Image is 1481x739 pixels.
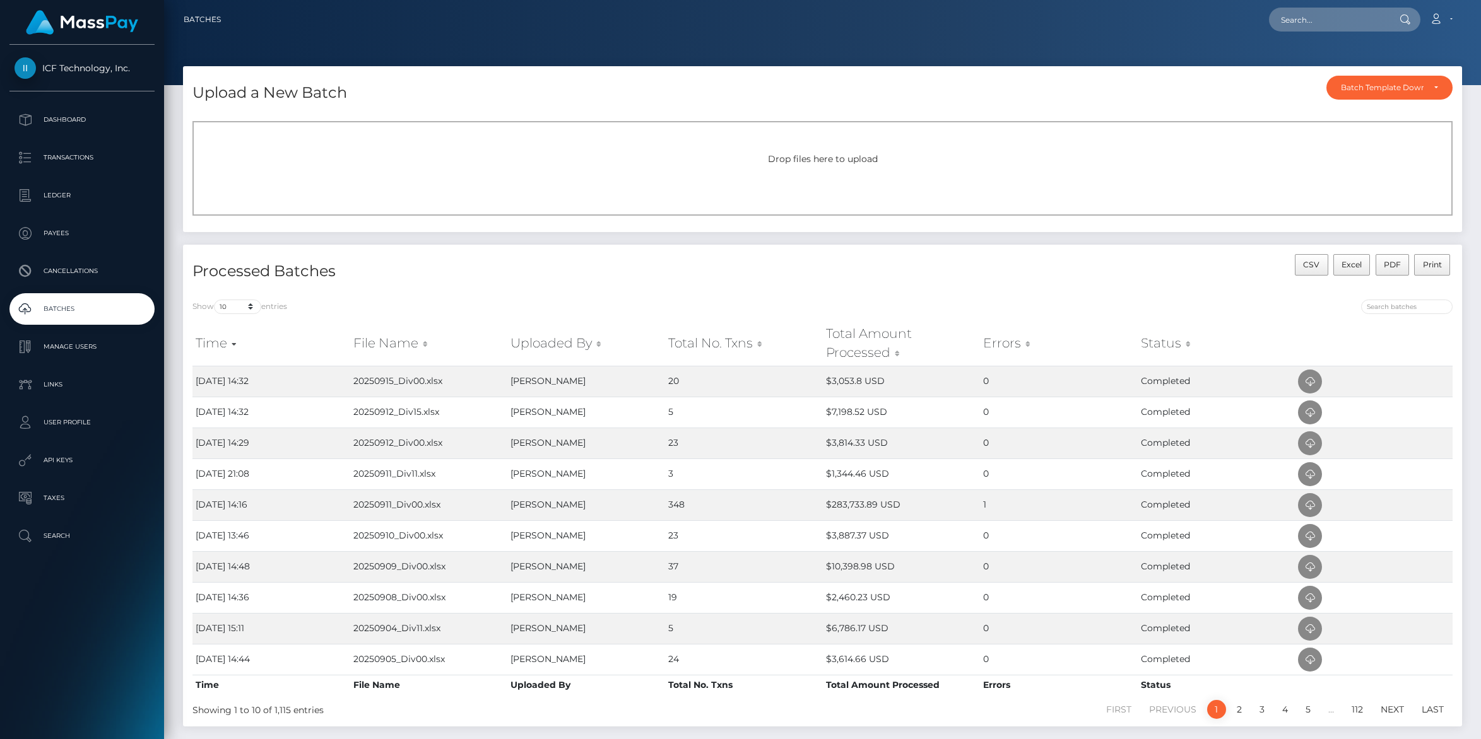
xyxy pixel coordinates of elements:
[1138,675,1295,695] th: Status
[15,224,150,243] p: Payees
[507,613,665,644] td: [PERSON_NAME]
[192,520,350,551] td: [DATE] 13:46
[1376,254,1410,276] button: PDF
[1326,76,1453,100] button: Batch Template Download
[1138,428,1295,458] td: Completed
[350,458,508,489] td: 20250911_Div11.xlsx
[350,644,508,675] td: 20250905_Div00.xlsx
[980,613,1138,644] td: 0
[9,482,155,514] a: Taxes
[665,458,823,489] td: 3
[665,613,823,644] td: 5
[350,397,508,428] td: 20250912_Div15.xlsx
[1138,397,1295,428] td: Completed
[15,527,150,545] p: Search
[1138,613,1295,644] td: Completed
[192,428,350,458] td: [DATE] 14:29
[507,489,665,520] td: [PERSON_NAME]
[980,428,1138,458] td: 0
[1253,700,1272,719] a: 3
[9,142,155,173] a: Transactions
[350,675,508,695] th: File Name
[15,337,150,356] p: Manage Users
[192,644,350,675] td: [DATE] 14:44
[9,407,155,438] a: User Profile
[350,428,508,458] td: 20250912_Div00.xlsx
[823,489,981,520] td: $283,733.89 USD
[9,62,155,74] span: ICF Technology, Inc.
[1361,300,1453,314] input: Search batches
[9,445,155,476] a: API Keys
[15,57,36,79] img: ICF Technology, Inc.
[665,321,823,366] th: Total No. Txns: activate to sort column ascending
[9,104,155,136] a: Dashboard
[665,582,823,613] td: 19
[350,582,508,613] td: 20250908_Div00.xlsx
[1414,254,1450,276] button: Print
[15,375,150,394] p: Links
[15,413,150,432] p: User Profile
[350,613,508,644] td: 20250904_Div11.xlsx
[665,520,823,551] td: 23
[192,613,350,644] td: [DATE] 15:11
[1138,644,1295,675] td: Completed
[507,551,665,582] td: [PERSON_NAME]
[823,613,981,644] td: $6,786.17 USD
[15,300,150,318] p: Batches
[1303,260,1319,269] span: CSV
[9,293,155,325] a: Batches
[823,321,981,366] th: Total Amount Processed: activate to sort column ascending
[980,644,1138,675] td: 0
[1138,321,1295,366] th: Status: activate to sort column ascending
[1374,700,1411,719] a: Next
[9,520,155,552] a: Search
[15,489,150,508] p: Taxes
[15,451,150,470] p: API Keys
[823,458,981,489] td: $1,344.46 USD
[1275,700,1295,719] a: 4
[507,397,665,428] td: [PERSON_NAME]
[823,582,981,613] td: $2,460.23 USD
[768,153,878,165] span: Drop files here to upload
[980,321,1138,366] th: Errors: activate to sort column ascending
[26,10,138,35] img: MassPay Logo
[665,489,823,520] td: 348
[9,218,155,249] a: Payees
[192,582,350,613] td: [DATE] 14:36
[192,82,347,104] h4: Upload a New Batch
[665,428,823,458] td: 23
[1384,260,1401,269] span: PDF
[350,366,508,397] td: 20250915_Div00.xlsx
[9,369,155,400] a: Links
[350,489,508,520] td: 20250911_Div00.xlsx
[980,675,1138,695] th: Errors
[192,699,707,717] div: Showing 1 to 10 of 1,115 entries
[1415,700,1451,719] a: Last
[665,644,823,675] td: 24
[192,675,350,695] th: Time
[823,366,981,397] td: $3,053.8 USD
[15,186,150,205] p: Ledger
[1333,254,1371,276] button: Excel
[1341,83,1424,93] div: Batch Template Download
[1423,260,1442,269] span: Print
[823,675,981,695] th: Total Amount Processed
[665,551,823,582] td: 37
[1230,700,1249,719] a: 2
[192,551,350,582] td: [DATE] 14:48
[214,300,261,314] select: Showentries
[350,520,508,551] td: 20250910_Div00.xlsx
[507,520,665,551] td: [PERSON_NAME]
[980,582,1138,613] td: 0
[507,458,665,489] td: [PERSON_NAME]
[192,300,287,314] label: Show entries
[1345,700,1370,719] a: 112
[1207,700,1226,719] a: 1
[1138,582,1295,613] td: Completed
[507,675,665,695] th: Uploaded By
[823,428,981,458] td: $3,814.33 USD
[1299,700,1318,719] a: 5
[9,180,155,211] a: Ledger
[507,366,665,397] td: [PERSON_NAME]
[980,551,1138,582] td: 0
